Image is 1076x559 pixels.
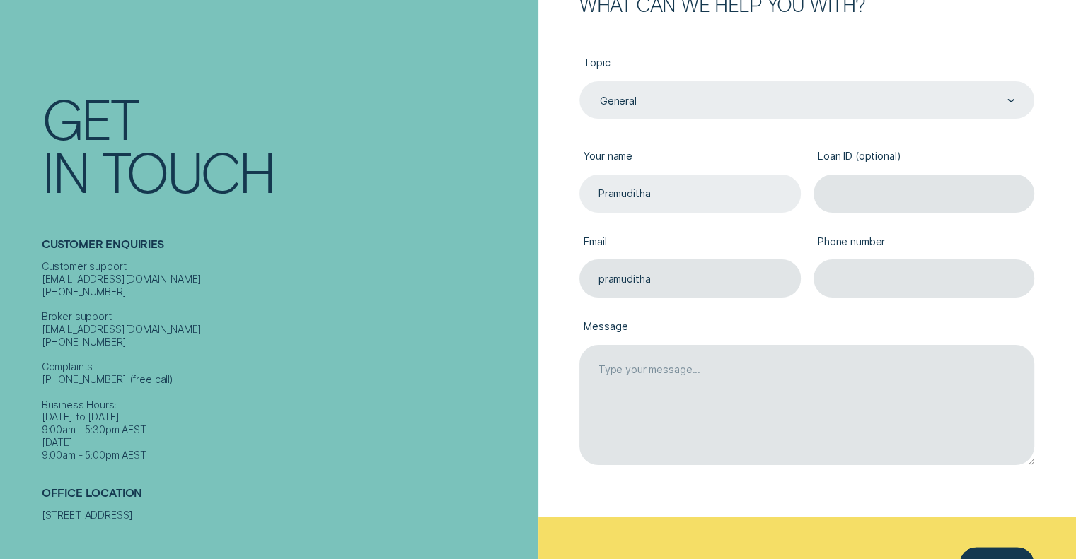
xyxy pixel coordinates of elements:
[579,140,801,175] label: Your name
[42,509,532,522] div: [STREET_ADDRESS]
[814,140,1035,175] label: Loan ID (optional)
[579,47,1034,81] label: Topic
[42,260,532,461] div: Customer support [EMAIL_ADDRESS][DOMAIN_NAME] [PHONE_NUMBER] Broker support [EMAIL_ADDRESS][DOMAI...
[42,91,138,143] div: Get
[102,144,274,196] div: Touch
[42,486,532,509] h2: Office Location
[42,144,89,196] div: In
[814,225,1035,259] label: Phone number
[579,225,801,259] label: Email
[579,310,1034,344] label: Message
[42,91,532,196] h1: Get In Touch
[42,237,532,260] h2: Customer Enquiries
[600,95,637,107] div: General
